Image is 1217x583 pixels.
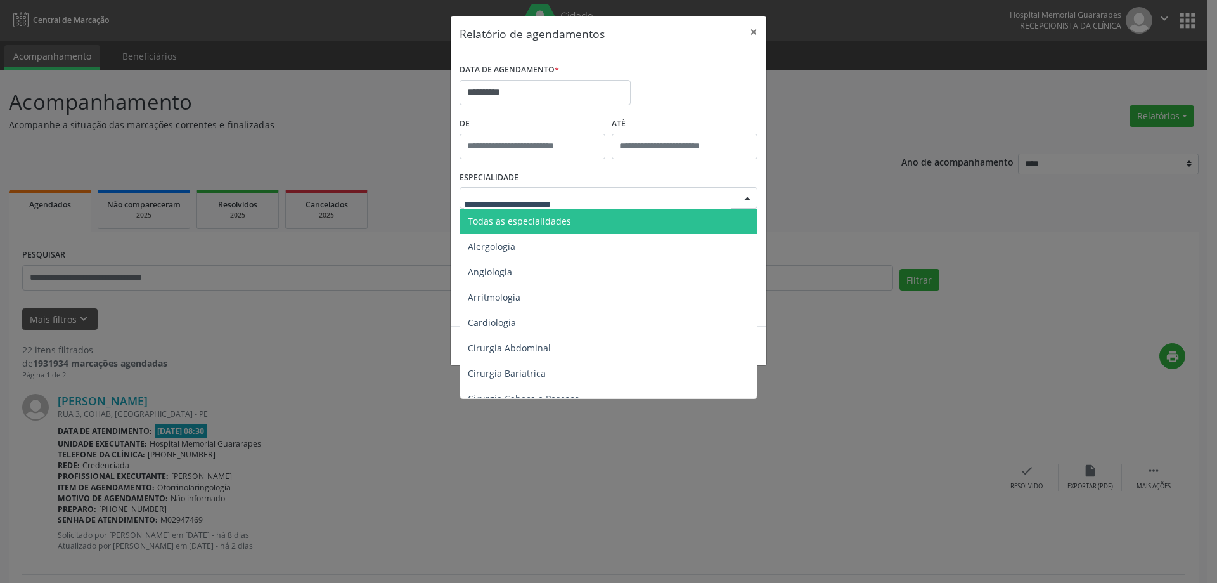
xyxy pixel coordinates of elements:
[460,114,605,134] label: De
[460,168,518,188] label: ESPECIALIDADE
[468,342,551,354] span: Cirurgia Abdominal
[460,60,559,80] label: DATA DE AGENDAMENTO
[468,266,512,278] span: Angiologia
[468,367,546,379] span: Cirurgia Bariatrica
[468,240,515,252] span: Alergologia
[468,317,516,329] span: Cardiologia
[468,291,520,303] span: Arritmologia
[612,114,757,134] label: ATÉ
[468,393,579,405] span: Cirurgia Cabeça e Pescoço
[741,16,766,48] button: Close
[460,25,605,42] h5: Relatório de agendamentos
[468,215,571,227] span: Todas as especialidades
